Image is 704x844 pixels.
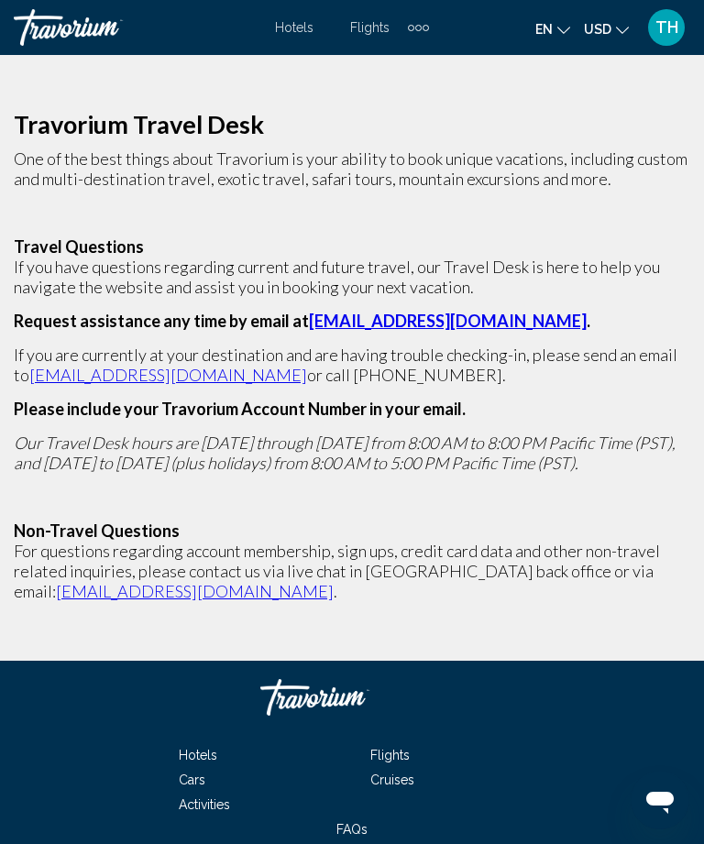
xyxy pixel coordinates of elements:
[309,311,587,331] a: [EMAIL_ADDRESS][DOMAIN_NAME]
[14,541,690,601] p: For questions regarding account membership, sign ups, credit card data and other non-travel relat...
[14,345,690,385] p: If you are currently at your destination and are having trouble checking-in, please send an email...
[584,16,629,42] button: Change currency
[352,773,433,787] a: Cruises
[535,22,553,37] span: en
[29,365,307,385] a: [EMAIL_ADDRESS][DOMAIN_NAME]
[179,748,217,762] span: Hotels
[655,18,678,37] span: TH
[535,16,570,42] button: Change language
[14,433,676,473] em: Our Travel Desk hours are [DATE] through [DATE] from 8:00 AM to 8:00 PM Pacific Time (PST), and [...
[370,773,414,787] span: Cruises
[631,771,689,829] iframe: Button to launch messaging window
[584,22,611,37] span: USD
[14,148,690,189] p: One of the best things about Travorium is your ability to book unique vacations, including custom...
[14,399,466,419] b: Please include your Travorium Account Number in your email.
[160,797,248,812] a: Activities
[408,13,429,42] button: Extra navigation items
[14,115,690,135] h2: Travorium Travel Desk
[260,670,444,725] a: Travorium
[14,9,257,46] a: Travorium
[350,20,390,35] a: Flights
[56,581,334,601] a: [EMAIL_ADDRESS][DOMAIN_NAME]
[14,311,590,331] strong: Request assistance any time by email at .
[14,257,690,297] p: If you have questions regarding current and future travel, our Travel Desk is here to help you na...
[643,8,690,47] button: User Menu
[14,236,144,257] strong: Travel Questions
[14,521,180,541] strong: Non-Travel Questions
[352,748,428,762] a: Flights
[336,822,368,837] span: FAQs
[318,822,386,837] a: FAQs
[179,797,230,812] span: Activities
[179,773,205,787] span: Cars
[160,773,224,787] a: Cars
[370,748,410,762] span: Flights
[275,20,313,35] a: Hotels
[160,748,236,762] a: Hotels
